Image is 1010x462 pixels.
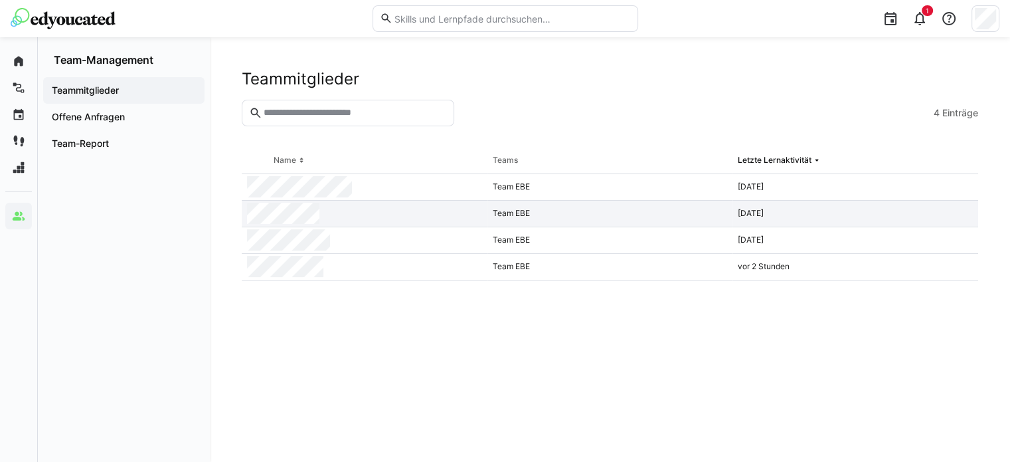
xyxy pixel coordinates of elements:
div: Teams [493,155,518,166]
h2: Teammitglieder [242,69,359,89]
input: Skills und Lernpfade durchsuchen… [392,13,630,25]
div: Team EBE [487,227,733,254]
div: Letzte Lernaktivität [738,155,811,166]
span: 1 [926,7,929,15]
div: Team EBE [487,174,733,201]
span: [DATE] [738,235,764,245]
span: vor 2 Stunden [738,261,790,271]
span: [DATE] [738,181,764,191]
div: Team EBE [487,201,733,227]
div: Team EBE [487,254,733,281]
div: Name [274,155,296,166]
span: Einträge [942,106,978,120]
span: [DATE] [738,208,764,218]
span: 4 [934,106,940,120]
